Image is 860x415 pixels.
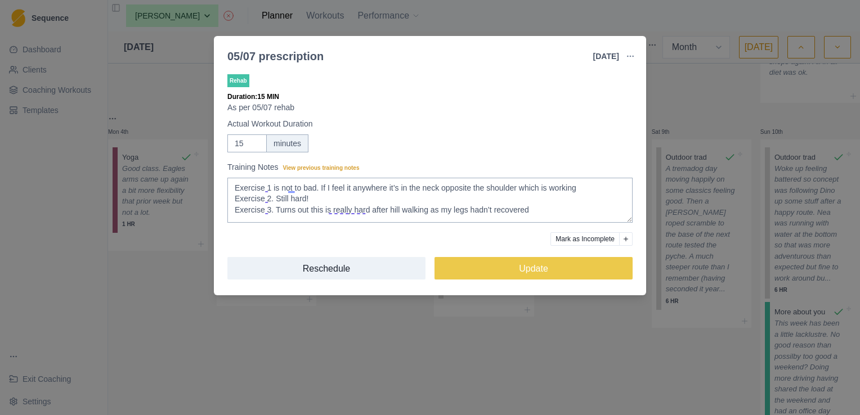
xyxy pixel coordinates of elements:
[227,178,633,223] textarea: Exercise 1 is not to bad. If I feel it anywhere it’s in the neck opposite the shoulder which is w...
[283,165,360,171] span: View previous training notes
[227,102,633,114] p: As per 05/07 rehab
[227,161,626,173] label: Training Notes
[227,74,249,87] p: Rehab
[435,257,633,279] button: Update
[619,232,633,246] button: Add reason
[227,92,633,102] p: Duration: 15 MIN
[227,118,626,130] label: Actual Workout Duration
[227,48,324,65] div: 05/07 prescription
[593,51,619,62] p: [DATE]
[550,232,620,246] button: Mark as Incomplete
[266,134,308,152] div: minutes
[227,257,425,279] button: Reschedule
